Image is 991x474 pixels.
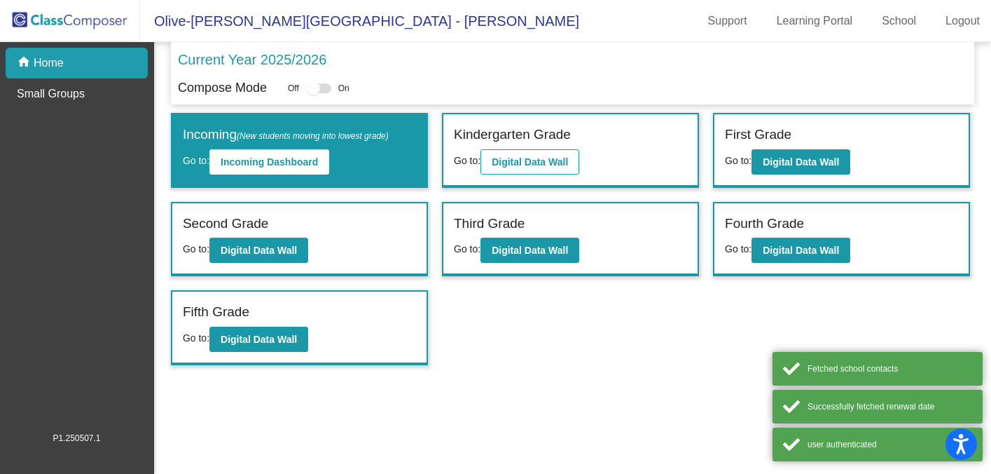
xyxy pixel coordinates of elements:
[221,245,297,256] b: Digital Data Wall
[140,10,579,32] span: Olive-[PERSON_NAME][GEOGRAPHIC_DATA] - [PERSON_NAME]
[751,149,850,175] button: Digital Data Wall
[454,214,525,234] label: Third Grade
[183,243,209,255] span: Go to:
[17,55,34,72] mat-icon: home
[480,238,579,263] button: Digital Data Wall
[183,214,269,234] label: Second Grade
[454,243,480,255] span: Go to:
[183,302,249,323] label: Fifth Grade
[288,82,299,95] span: Off
[209,327,308,352] button: Digital Data Wall
[492,245,568,256] b: Digital Data Wall
[480,149,579,175] button: Digital Data Wall
[183,155,209,166] span: Go to:
[492,156,568,168] b: Digital Data Wall
[34,55,64,72] p: Home
[934,10,991,32] a: Logout
[454,155,480,166] span: Go to:
[725,155,751,166] span: Go to:
[808,438,972,451] div: user authenticated
[763,156,839,168] b: Digital Data Wall
[871,10,927,32] a: School
[808,363,972,375] div: Fetched school contacts
[808,400,972,413] div: Successfully fetched renewal date
[178,79,267,97] p: Compose Mode
[725,125,791,145] label: First Grade
[209,149,329,175] button: Incoming Dashboard
[183,125,389,145] label: Incoming
[209,238,308,263] button: Digital Data Wall
[221,156,318,168] b: Incoming Dashboard
[765,10,864,32] a: Learning Portal
[237,131,389,141] span: (New students moving into lowest grade)
[178,49,326,70] p: Current Year 2025/2026
[725,243,751,255] span: Go to:
[751,238,850,263] button: Digital Data Wall
[454,125,571,145] label: Kindergarten Grade
[338,82,349,95] span: On
[697,10,758,32] a: Support
[17,86,85,102] p: Small Groups
[763,245,839,256] b: Digital Data Wall
[725,214,804,234] label: Fourth Grade
[183,332,209,344] span: Go to:
[221,334,297,345] b: Digital Data Wall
